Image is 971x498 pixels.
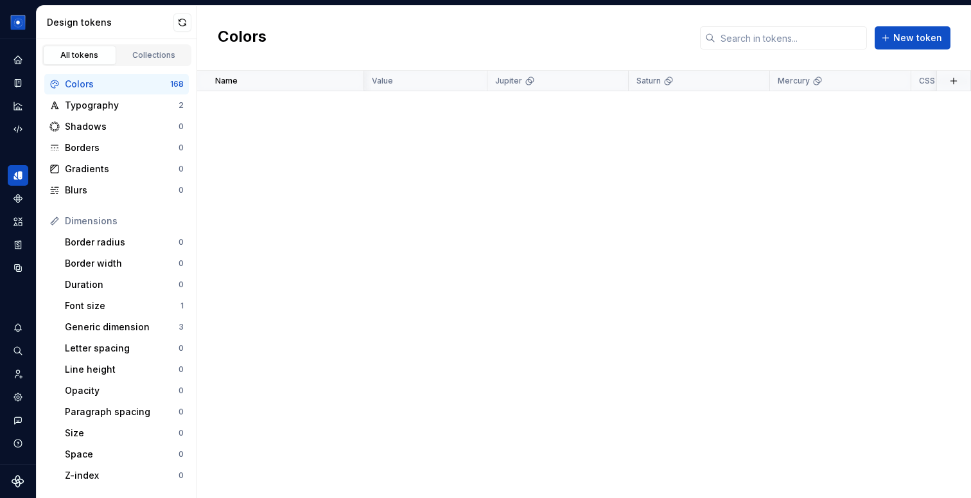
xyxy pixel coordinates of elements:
[65,469,179,482] div: Z-index
[44,74,189,94] a: Colors168
[60,402,189,422] a: Paragraph spacing0
[44,138,189,158] a: Borders0
[179,185,184,195] div: 0
[60,296,189,316] a: Font size1
[60,317,189,337] a: Generic dimension3
[65,342,179,355] div: Letter spacing
[65,257,179,270] div: Border width
[179,407,184,417] div: 0
[179,343,184,353] div: 0
[8,119,28,139] a: Code automation
[8,410,28,431] button: Contact support
[65,141,179,154] div: Borders
[60,253,189,274] a: Border width0
[179,470,184,481] div: 0
[179,121,184,132] div: 0
[8,73,28,93] a: Documentation
[495,76,522,86] p: Jupiter
[47,16,173,29] div: Design tokens
[65,405,179,418] div: Paragraph spacing
[179,258,184,269] div: 0
[65,448,179,461] div: Space
[893,31,942,44] span: New token
[12,475,24,488] svg: Supernova Logo
[65,363,179,376] div: Line height
[372,76,393,86] p: Value
[44,116,189,137] a: Shadows0
[636,76,661,86] p: Saturn
[60,274,189,295] a: Duration0
[60,380,189,401] a: Opacity0
[65,215,184,227] div: Dimensions
[179,164,184,174] div: 0
[170,79,184,89] div: 168
[179,237,184,247] div: 0
[10,15,26,30] img: 049812b6-2877-400d-9dc9-987621144c16.png
[179,386,184,396] div: 0
[48,50,112,60] div: All tokens
[65,384,179,397] div: Opacity
[60,465,189,486] a: Z-index0
[65,78,170,91] div: Colors
[179,143,184,153] div: 0
[8,364,28,384] a: Invite team
[65,99,179,112] div: Typography
[179,322,184,332] div: 3
[8,49,28,70] a: Home
[65,163,179,175] div: Gradients
[60,338,189,359] a: Letter spacing0
[8,211,28,232] a: Assets
[875,26,950,49] button: New token
[8,188,28,209] a: Components
[65,120,179,133] div: Shadows
[8,387,28,407] a: Settings
[65,278,179,291] div: Duration
[179,428,184,438] div: 0
[60,232,189,253] a: Border radius0
[65,299,180,312] div: Font size
[60,359,189,380] a: Line height0
[179,280,184,290] div: 0
[65,427,179,440] div: Size
[179,100,184,111] div: 2
[44,95,189,116] a: Typography2
[180,301,184,311] div: 1
[65,236,179,249] div: Border radius
[8,317,28,338] button: Notifications
[60,423,189,443] a: Size0
[65,184,179,197] div: Blurs
[44,159,189,179] a: Gradients0
[778,76,810,86] p: Mercury
[8,235,28,255] a: Storybook stories
[179,364,184,375] div: 0
[218,26,267,49] h2: Colors
[8,258,28,278] a: Data sources
[215,76,238,86] p: Name
[8,165,28,186] a: Design tokens
[60,444,189,465] a: Space0
[179,449,184,459] div: 0
[8,341,28,361] button: Search ⌘K
[122,50,186,60] div: Collections
[65,321,179,333] div: Generic dimension
[919,76,968,86] p: CSS variable
[715,26,867,49] input: Search in tokens...
[8,96,28,116] a: Analytics
[44,180,189,200] a: Blurs0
